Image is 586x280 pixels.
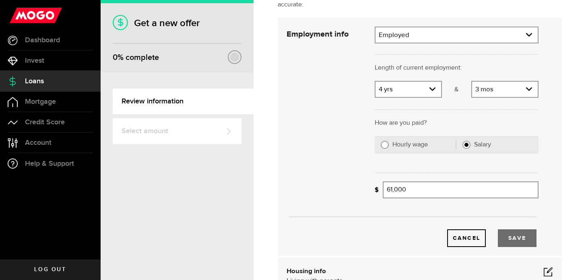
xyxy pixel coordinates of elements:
[287,268,326,275] b: Housing info
[113,50,159,65] div: % complete
[6,3,31,27] button: Open LiveChat chat widget
[472,82,538,97] a: expand select
[447,229,486,247] button: Cancel
[25,160,74,167] span: Help & Support
[381,141,389,149] input: Hourly wage
[287,30,349,38] strong: Employment info
[34,267,66,272] span: Log out
[25,57,44,64] span: Invest
[25,78,44,85] span: Loans
[113,17,241,29] h1: Get a new offer
[462,141,470,149] input: Salary
[498,229,536,247] button: Save
[25,37,60,44] span: Dashboard
[113,89,254,114] a: Review information
[376,82,441,97] a: expand select
[376,27,538,43] a: expand select
[25,98,56,105] span: Mortgage
[442,85,471,95] p: &
[25,139,52,146] span: Account
[113,53,118,62] span: 0
[392,141,457,149] label: Hourly wage
[113,118,241,144] a: Select amount
[474,141,532,149] label: Salary
[375,118,539,128] p: How are you paid?
[375,63,539,73] p: Length of current employment:
[25,119,65,126] span: Credit Score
